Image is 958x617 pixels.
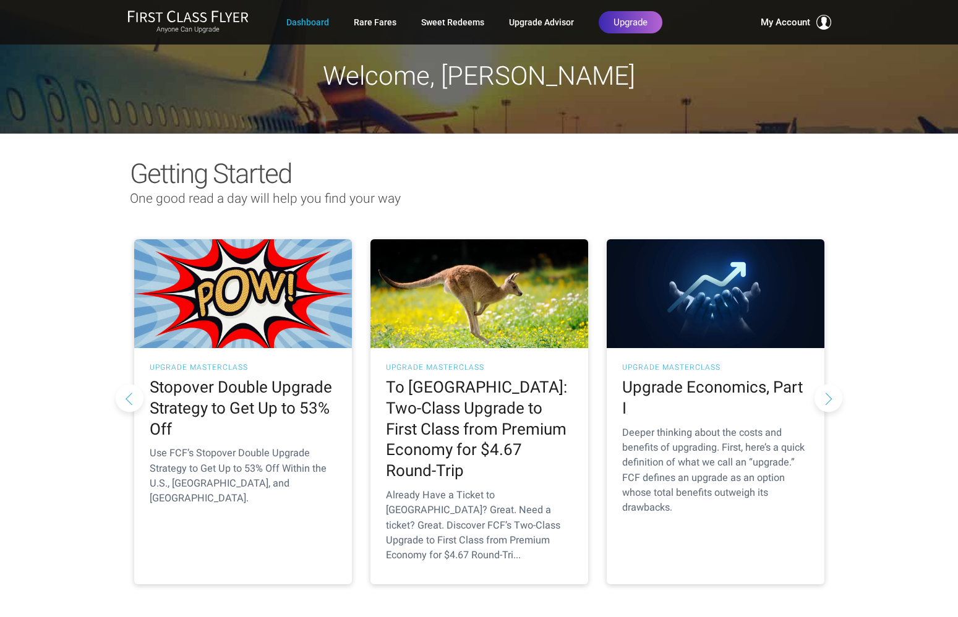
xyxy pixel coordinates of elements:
[150,446,336,506] p: Use FCF’s Stopover Double Upgrade Strategy to Get Up to 53% Off Within the U.S., [GEOGRAPHIC_DATA...
[323,61,635,91] span: Welcome, [PERSON_NAME]
[622,425,809,516] p: Deeper thinking about the costs and benefits of upgrading. First, here’s a quick definition of wh...
[815,384,842,412] button: Next slide
[599,11,662,33] a: Upgrade
[622,364,809,371] h3: UPGRADE MASTERCLASS
[386,364,573,371] h3: UPGRADE MASTERCLASS
[370,239,588,584] a: UPGRADE MASTERCLASS To [GEOGRAPHIC_DATA]: Two-Class Upgrade to First Class from Premium Economy f...
[150,377,336,440] h2: Stopover Double Upgrade Strategy to Get Up to 53% Off
[761,15,831,30] button: My Account
[130,191,401,206] span: One good read a day will help you find your way
[286,11,329,33] a: Dashboard
[421,11,484,33] a: Sweet Redeems
[127,25,249,34] small: Anyone Can Upgrade
[386,488,573,563] p: Already Have a Ticket to [GEOGRAPHIC_DATA]? Great. Need a ticket? Great. Discover FCF’s Two-Class...
[134,239,352,584] a: UPGRADE MASTERCLASS Stopover Double Upgrade Strategy to Get Up to 53% Off Use FCF’s Stopover Doub...
[509,11,574,33] a: Upgrade Advisor
[386,377,573,482] h2: To [GEOGRAPHIC_DATA]: Two-Class Upgrade to First Class from Premium Economy for $4.67 Round-Trip
[127,10,249,23] img: First Class Flyer
[354,11,396,33] a: Rare Fares
[761,15,810,30] span: My Account
[130,158,291,190] span: Getting Started
[150,364,336,371] h3: UPGRADE MASTERCLASS
[127,10,249,35] a: First Class FlyerAnyone Can Upgrade
[622,377,809,419] h2: Upgrade Economics, Part I
[607,239,824,584] a: UPGRADE MASTERCLASS Upgrade Economics, Part I Deeper thinking about the costs and benefits of upg...
[116,384,143,412] button: Previous slide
